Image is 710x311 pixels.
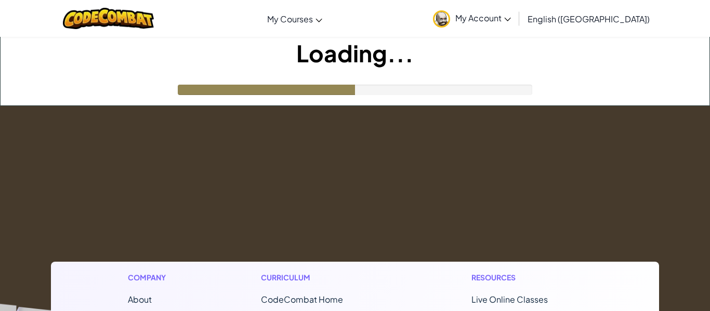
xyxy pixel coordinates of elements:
[433,10,450,28] img: avatar
[262,5,327,33] a: My Courses
[471,294,548,305] a: Live Online Classes
[63,8,154,29] img: CodeCombat logo
[428,2,516,35] a: My Account
[1,37,709,69] h1: Loading...
[528,13,650,24] span: English ([GEOGRAPHIC_DATA])
[261,272,387,283] h1: Curriculum
[455,12,511,23] span: My Account
[128,272,176,283] h1: Company
[522,5,655,33] a: English ([GEOGRAPHIC_DATA])
[261,294,343,305] span: CodeCombat Home
[128,294,152,305] a: About
[267,13,313,24] span: My Courses
[471,272,582,283] h1: Resources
